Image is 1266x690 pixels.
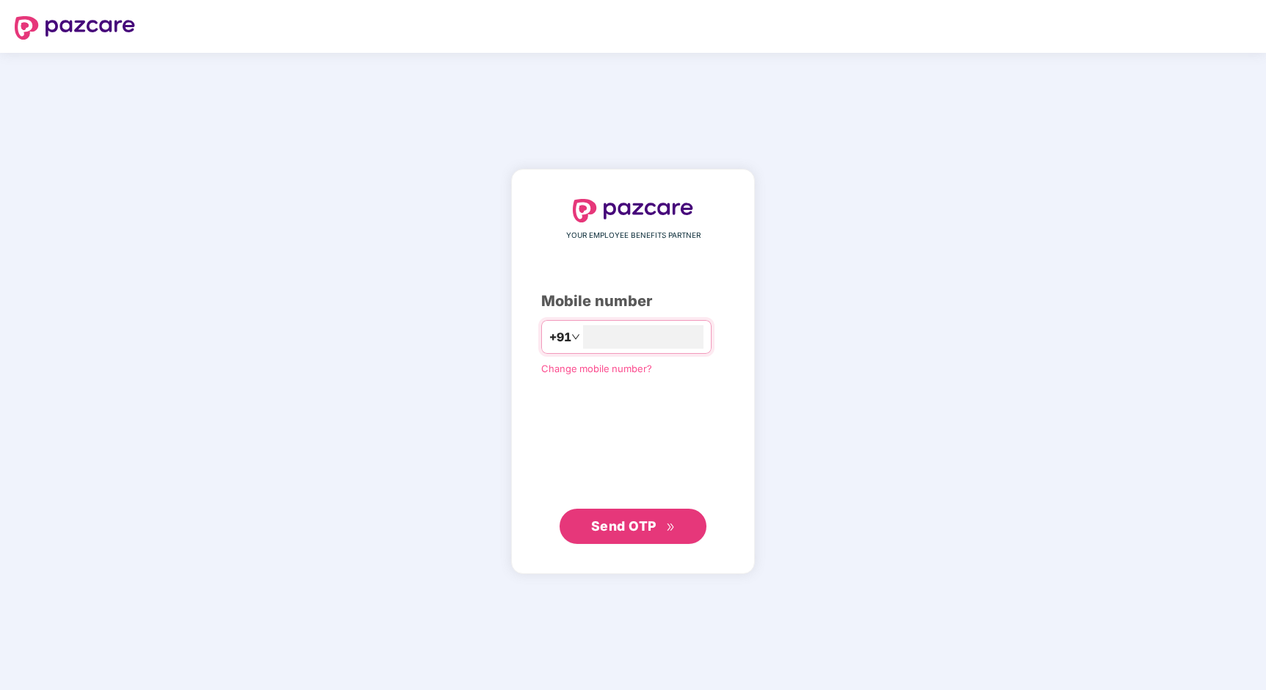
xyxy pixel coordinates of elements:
[541,363,652,374] a: Change mobile number?
[549,328,571,346] span: +91
[591,518,656,534] span: Send OTP
[666,523,676,532] span: double-right
[573,199,693,222] img: logo
[541,290,725,313] div: Mobile number
[15,16,135,40] img: logo
[571,333,580,341] span: down
[566,230,701,241] span: YOUR EMPLOYEE BENEFITS PARTNER
[560,509,706,544] button: Send OTPdouble-right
